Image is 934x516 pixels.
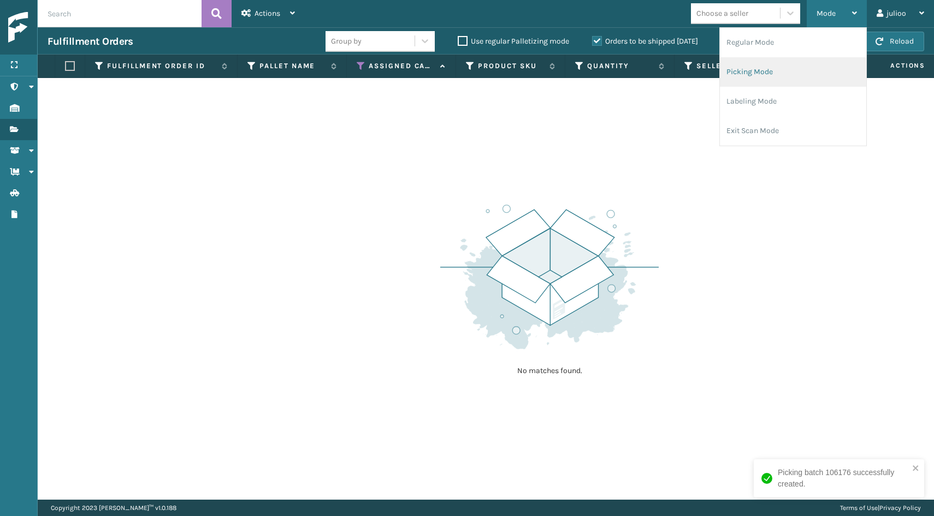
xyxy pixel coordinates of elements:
li: Regular Mode [720,28,866,57]
li: Picking Mode [720,57,866,87]
span: Actions [255,9,280,18]
span: Actions [856,57,932,75]
label: Quantity [587,61,653,71]
label: Fulfillment Order Id [107,61,216,71]
h3: Fulfillment Orders [48,35,133,48]
label: Orders to be shipped [DATE] [592,37,698,46]
div: Picking batch 106176 successfully created. [778,467,909,490]
label: Seller [696,61,762,71]
p: Copyright 2023 [PERSON_NAME]™ v 1.0.188 [51,500,176,516]
button: Reload [865,32,924,51]
span: Mode [817,9,836,18]
label: Use regular Palletizing mode [458,37,569,46]
div: Group by [331,35,362,47]
label: Product SKU [478,61,544,71]
img: logo [8,12,107,43]
button: close [912,464,920,474]
label: Assigned Carrier Service [369,61,435,71]
div: Choose a seller [696,8,748,19]
li: Labeling Mode [720,87,866,116]
li: Exit Scan Mode [720,116,866,146]
label: Pallet Name [259,61,326,71]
